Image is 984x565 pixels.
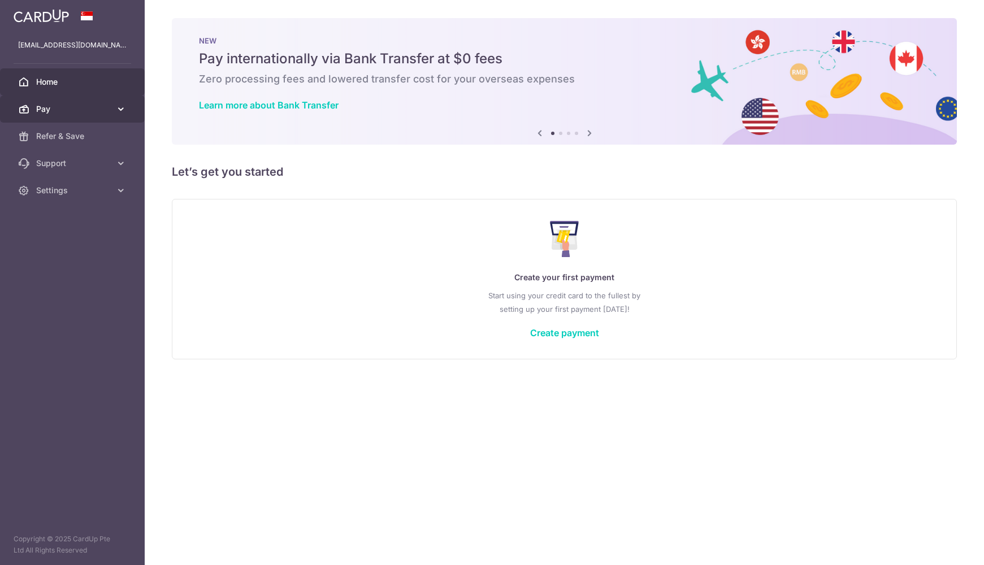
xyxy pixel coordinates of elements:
img: Bank transfer banner [172,18,957,145]
a: Create payment [530,327,599,338]
img: Make Payment [550,221,579,257]
h5: Pay internationally via Bank Transfer at $0 fees [199,50,930,68]
h6: Zero processing fees and lowered transfer cost for your overseas expenses [199,72,930,86]
img: CardUp [14,9,69,23]
p: Start using your credit card to the fullest by setting up your first payment [DATE]! [195,289,934,316]
h5: Let’s get you started [172,163,957,181]
span: Support [36,158,111,169]
p: NEW [199,36,930,45]
span: Home [36,76,111,88]
span: Refer & Save [36,131,111,142]
span: Pay [36,103,111,115]
span: Settings [36,185,111,196]
span: Help [26,8,49,18]
p: Create your first payment [195,271,934,284]
a: Learn more about Bank Transfer [199,99,339,111]
p: [EMAIL_ADDRESS][DOMAIN_NAME] [18,40,127,51]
